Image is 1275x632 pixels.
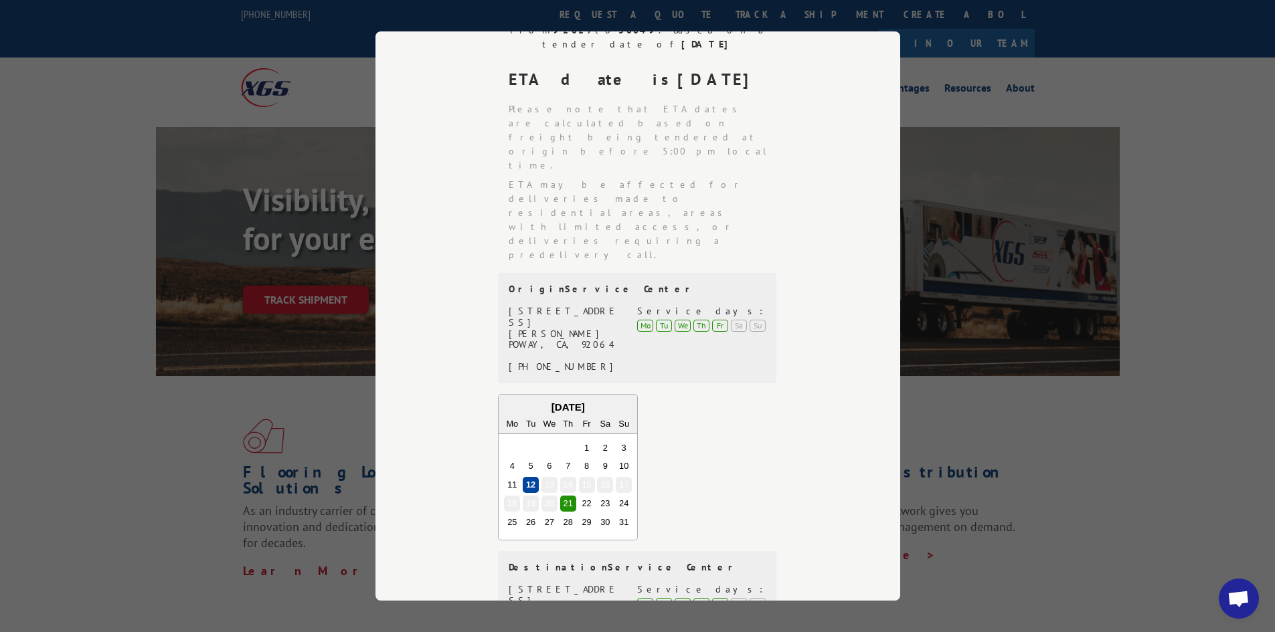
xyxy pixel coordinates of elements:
div: Choose Tuesday, August 19th, 2025 [523,496,539,512]
strong: [DATE] [681,38,734,50]
div: Choose Friday, August 8th, 2025 [578,459,594,475]
div: Choose Wednesday, August 6th, 2025 [541,459,557,475]
div: Choose Monday, August 25th, 2025 [504,514,520,530]
div: Fr [578,417,594,433]
div: Choose Saturday, August 9th, 2025 [597,459,613,475]
div: Su [750,598,766,610]
div: We [675,598,691,610]
div: Choose Wednesday, August 20th, 2025 [541,496,557,512]
div: Choose Sunday, August 10th, 2025 [616,459,632,475]
div: [PHONE_NUMBER] [509,361,622,373]
div: Choose Friday, August 1st, 2025 [578,440,594,456]
div: POWAY, CA, 92064 [509,340,622,351]
div: Su [616,417,632,433]
div: Tu [523,417,539,433]
div: Service days: [637,584,766,595]
div: Choose Thursday, August 21st, 2025 [560,496,576,512]
div: Choose Thursday, August 14th, 2025 [560,478,576,494]
div: Choose Monday, August 18th, 2025 [504,496,520,512]
div: Choose Saturday, August 30th, 2025 [597,514,613,530]
div: Destination Service Center [509,562,766,573]
div: [DATE] [499,400,637,415]
div: Mo [637,598,653,610]
div: Origin Service Center [509,284,766,295]
div: Choose Wednesday, August 13th, 2025 [541,478,557,494]
div: Mo [504,417,520,433]
div: Th [693,320,709,332]
div: Choose Wednesday, August 27th, 2025 [541,514,557,530]
div: Choose Saturday, August 23rd, 2025 [597,496,613,512]
div: [STREET_ADDRESS] [509,584,622,607]
div: Choose Thursday, August 28th, 2025 [560,514,576,530]
div: Sa [731,598,747,610]
div: Choose Saturday, August 16th, 2025 [597,478,613,494]
div: Th [693,598,709,610]
div: Choose Friday, August 22nd, 2025 [578,496,594,512]
div: ETA date is [509,68,778,92]
li: Please note that ETA dates are calculated based on freight being tendered at origin before 5:00 p... [509,102,778,173]
div: Choose Sunday, August 3rd, 2025 [616,440,632,456]
div: From to . Based on a tender date of [498,23,778,51]
div: Choose Thursday, August 7th, 2025 [560,459,576,475]
div: Choose Friday, August 29th, 2025 [578,514,594,530]
div: Tu [656,320,672,332]
div: Fr [712,598,728,610]
strong: [DATE] [677,69,760,90]
div: Mo [637,320,653,332]
div: Choose Tuesday, August 12th, 2025 [523,478,539,494]
div: Choose Saturday, August 2nd, 2025 [597,440,613,456]
div: Service days: [637,306,766,317]
li: ETA may be affected for deliveries made to residential areas, areas with limited access, or deliv... [509,178,778,262]
div: Tu [656,598,672,610]
div: Su [750,320,766,332]
div: Choose Sunday, August 17th, 2025 [616,478,632,494]
div: We [675,320,691,332]
div: Choose Monday, August 11th, 2025 [504,478,520,494]
div: Fr [712,320,728,332]
div: Choose Monday, August 4th, 2025 [504,459,520,475]
div: Sa [597,417,613,433]
div: Choose Tuesday, August 26th, 2025 [523,514,539,530]
div: Choose Friday, August 15th, 2025 [578,478,594,494]
div: We [541,417,557,433]
div: Th [560,417,576,433]
div: Choose Sunday, August 31st, 2025 [616,514,632,530]
a: Open chat [1219,578,1259,619]
div: Choose Sunday, August 24th, 2025 [616,496,632,512]
div: month 2025-08 [503,439,633,532]
div: Sa [731,320,747,332]
div: Choose Tuesday, August 5th, 2025 [523,459,539,475]
div: [STREET_ADDRESS][PERSON_NAME] [509,306,622,339]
